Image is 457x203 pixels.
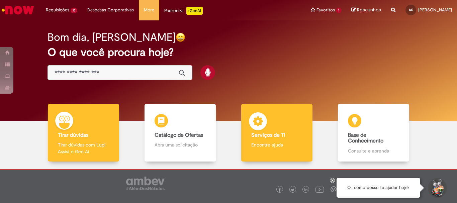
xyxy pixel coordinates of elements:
[418,7,452,13] span: [PERSON_NAME]
[155,132,203,138] b: Catálogo de Ofertas
[186,7,203,15] p: +GenAi
[164,7,203,15] div: Padroniza
[348,147,399,154] p: Consulte e aprenda
[316,7,335,13] span: Favoritos
[315,185,324,194] img: logo_footer_youtube.png
[1,3,35,17] img: ServiceNow
[331,186,337,192] img: logo_footer_workplace.png
[336,8,341,13] span: 1
[325,104,422,162] a: Base de Conhecimento Consulte e aprenda
[337,178,420,198] div: Oi, como posso te ajudar hoje?
[87,7,134,13] span: Despesas Corporativas
[409,8,413,12] span: AX
[251,132,285,138] b: Serviços de TI
[58,141,109,155] p: Tirar dúvidas com Lupi Assist e Gen Ai
[58,132,88,138] b: Tirar dúvidas
[427,178,447,198] button: Iniciar Conversa de Suporte
[35,104,132,162] a: Tirar dúvidas Tirar dúvidas com Lupi Assist e Gen Ai
[348,132,383,144] b: Base de Conhecimento
[48,31,176,43] h2: Bom dia, [PERSON_NAME]
[48,46,409,58] h2: O que você procura hoje?
[71,8,77,13] span: 15
[144,7,154,13] span: More
[176,32,185,42] img: happy-face.png
[304,188,308,192] img: logo_footer_linkedin.png
[46,7,69,13] span: Requisições
[351,7,381,13] a: Rascunhos
[251,141,302,148] p: Encontre ajuda
[132,104,229,162] a: Catálogo de Ofertas Abra uma solicitação
[155,141,205,148] p: Abra uma solicitação
[291,188,294,192] img: logo_footer_twitter.png
[126,177,165,190] img: logo_footer_ambev_rotulo_gray.png
[229,104,325,162] a: Serviços de TI Encontre ajuda
[357,7,381,13] span: Rascunhos
[278,188,281,192] img: logo_footer_facebook.png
